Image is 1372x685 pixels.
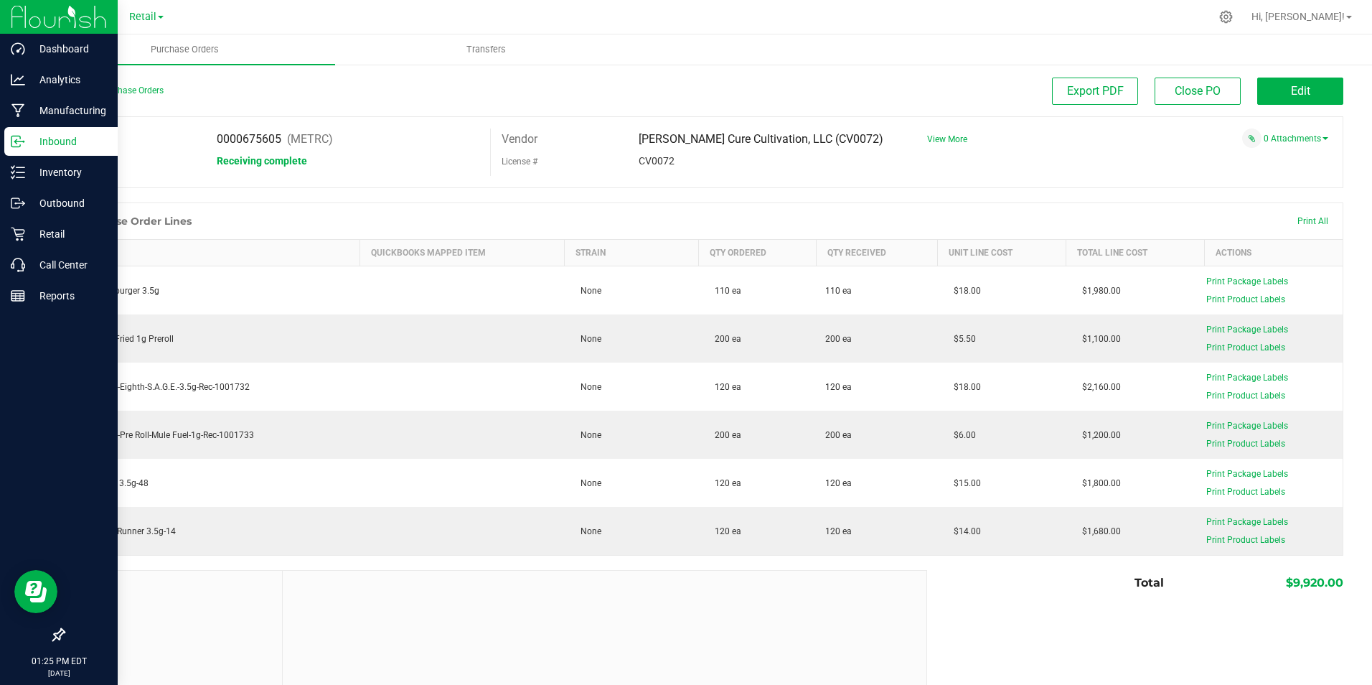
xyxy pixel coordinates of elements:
[14,570,57,613] iframe: Resource center
[1075,478,1121,488] span: $1,800.00
[639,155,675,167] span: CV0072
[217,155,307,167] span: Receiving complete
[25,164,111,181] p: Inventory
[946,478,981,488] span: $15.00
[73,477,352,490] div: Dirty Mac 3.5g-48
[708,478,741,488] span: 120 ea
[1134,576,1164,590] span: Total
[1264,134,1328,144] a: 0 Attachments
[11,258,25,272] inline-svg: Call Center
[817,240,938,266] th: Qty Received
[1075,286,1121,296] span: $1,980.00
[573,286,601,296] span: None
[25,256,111,274] p: Call Center
[1206,535,1285,545] span: Print Product Labels
[1204,240,1343,266] th: Actions
[78,215,192,227] h1: Purchase Order Lines
[946,430,976,440] span: $6.00
[1206,421,1288,431] span: Print Package Labels
[1286,576,1343,590] span: $9,920.00
[1206,487,1285,497] span: Print Product Labels
[1067,84,1124,98] span: Export PDF
[573,478,601,488] span: None
[25,40,111,57] p: Dashboard
[447,43,525,56] span: Transfers
[73,525,352,538] div: Midnight Runner 3.5g-14
[73,381,352,393] div: Canncure-Eighth-S.A.G.E.-3.5g-Rec-1001732
[1242,129,1261,148] span: Attach a document
[946,382,981,392] span: $18.00
[1206,342,1285,353] span: Print Product Labels
[1206,294,1285,304] span: Print Product Labels
[825,284,852,297] span: 110 ea
[11,42,25,56] inline-svg: Dashboard
[360,240,565,266] th: QuickBooks Mapped Item
[73,429,352,442] div: Canncure-Pre Roll-Mule Fuel-1g-Rec-1001733
[1251,11,1345,22] span: Hi, [PERSON_NAME]!
[502,151,537,172] label: License #
[708,382,741,392] span: 120 ea
[708,526,741,536] span: 120 ea
[825,429,852,442] span: 200 ea
[927,134,967,144] a: View More
[946,334,976,344] span: $5.50
[1155,78,1241,105] button: Close PO
[1066,240,1205,266] th: Total Line Cost
[65,240,360,266] th: Item
[1206,391,1285,401] span: Print Product Labels
[1075,430,1121,440] span: $1,200.00
[825,525,852,538] span: 120 ea
[1206,373,1288,383] span: Print Package Labels
[1206,325,1288,335] span: Print Package Labels
[946,526,981,536] span: $14.00
[11,227,25,241] inline-svg: Retail
[573,334,601,344] span: None
[25,71,111,88] p: Analytics
[25,102,111,119] p: Manufacturing
[6,668,111,679] p: [DATE]
[129,11,156,23] span: Retail
[1217,10,1235,24] div: Manage settings
[825,381,852,393] span: 120 ea
[708,334,741,344] span: 200 ea
[335,34,636,65] a: Transfers
[287,132,333,146] span: (METRC)
[1052,78,1138,105] button: Export PDF
[565,240,699,266] th: Strain
[25,195,111,212] p: Outbound
[639,132,883,146] span: [PERSON_NAME] Cure Cultivation, LLC (CV0072)
[946,286,981,296] span: $18.00
[938,240,1066,266] th: Unit Line Cost
[11,165,25,180] inline-svg: Inventory
[1206,517,1288,527] span: Print Package Labels
[1206,439,1285,449] span: Print Product Labels
[11,103,25,118] inline-svg: Manufacturing
[1175,84,1221,98] span: Close PO
[502,129,537,150] label: Vendor
[573,526,601,536] span: None
[1297,216,1328,226] span: Print All
[699,240,817,266] th: Qty Ordered
[11,134,25,149] inline-svg: Inbound
[11,73,25,87] inline-svg: Analytics
[11,196,25,210] inline-svg: Outbound
[825,477,852,490] span: 120 ea
[1206,469,1288,479] span: Print Package Labels
[11,289,25,303] inline-svg: Reports
[1075,526,1121,536] span: $1,680.00
[1206,276,1288,286] span: Print Package Labels
[25,225,111,243] p: Retail
[1075,382,1121,392] span: $2,160.00
[75,582,271,599] span: Notes
[1075,334,1121,344] span: $1,100.00
[73,284,352,297] div: CC Hashburger 3.5g
[131,43,238,56] span: Purchase Orders
[573,382,601,392] span: None
[34,34,335,65] a: Purchase Orders
[25,133,111,150] p: Inbound
[1291,84,1310,98] span: Edit
[73,332,352,345] div: CCC Stir Fried 1g Preroll
[1257,78,1343,105] button: Edit
[6,655,111,668] p: 01:25 PM EDT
